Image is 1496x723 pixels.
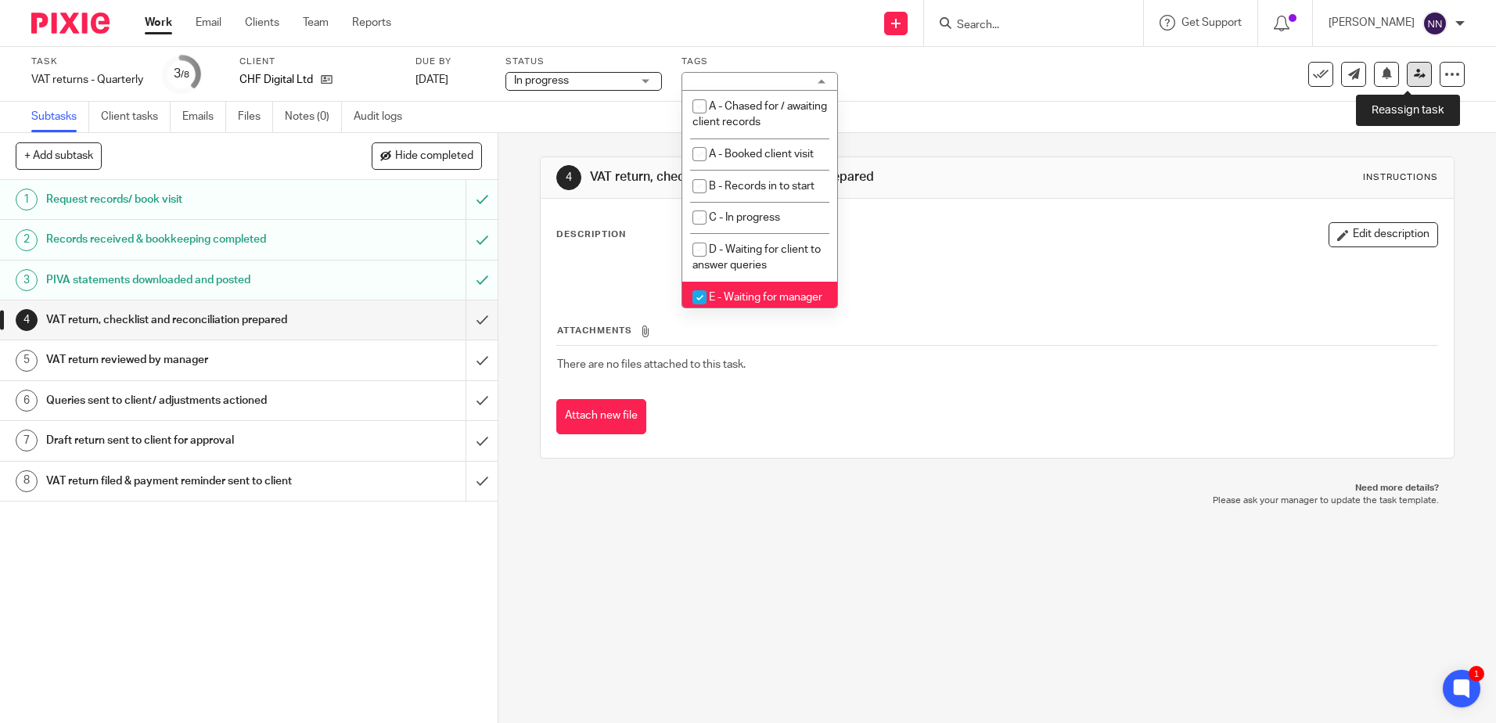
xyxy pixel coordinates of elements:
[46,469,315,493] h1: VAT return filed & payment reminder sent to client
[514,75,569,86] span: In progress
[16,229,38,251] div: 2
[46,308,315,332] h1: VAT return, checklist and reconciliation prepared
[16,430,38,451] div: 7
[16,189,38,210] div: 1
[245,15,279,31] a: Clients
[1469,666,1484,682] div: 1
[372,142,482,169] button: Hide completed
[415,56,486,68] label: Due by
[709,181,815,192] span: B - Records in to start
[145,15,172,31] a: Work
[692,244,821,272] span: D - Waiting for client to answer queries
[16,350,38,372] div: 5
[239,72,313,88] p: CHF Digital Ltd
[395,150,473,163] span: Hide completed
[1363,171,1438,184] div: Instructions
[692,292,822,319] span: E - Waiting for manager review/approval
[181,70,189,79] small: /8
[681,56,838,68] label: Tags
[1422,11,1447,36] img: svg%3E
[31,102,89,132] a: Subtasks
[285,102,342,132] a: Notes (0)
[955,19,1096,33] input: Search
[556,495,1438,507] p: Please ask your manager to update the task template.
[101,102,171,132] a: Client tasks
[16,142,102,169] button: + Add subtask
[182,102,226,132] a: Emails
[31,72,143,88] div: VAT returns - Quarterly
[196,15,221,31] a: Email
[238,102,273,132] a: Files
[1329,15,1415,31] p: [PERSON_NAME]
[46,348,315,372] h1: VAT return reviewed by manager
[556,165,581,190] div: 4
[556,399,646,434] button: Attach new file
[46,188,315,211] h1: Request records/ book visit
[505,56,662,68] label: Status
[709,212,780,223] span: C - In progress
[16,309,38,331] div: 4
[590,169,1030,185] h1: VAT return, checklist and reconciliation prepared
[46,389,315,412] h1: Queries sent to client/ adjustments actioned
[16,269,38,291] div: 3
[557,326,632,335] span: Attachments
[1181,17,1242,28] span: Get Support
[239,56,396,68] label: Client
[557,359,746,370] span: There are no files attached to this task.
[709,149,814,160] span: A - Booked client visit
[556,228,626,241] p: Description
[174,65,189,83] div: 3
[46,228,315,251] h1: Records received & bookkeeping completed
[303,15,329,31] a: Team
[31,56,143,68] label: Task
[692,101,827,128] span: A - Chased for / awaiting client records
[46,268,315,292] h1: PIVA statements downloaded and posted
[31,13,110,34] img: Pixie
[16,390,38,412] div: 6
[354,102,414,132] a: Audit logs
[415,74,448,85] span: [DATE]
[46,429,315,452] h1: Draft return sent to client for approval
[16,470,38,492] div: 8
[556,482,1438,495] p: Need more details?
[352,15,391,31] a: Reports
[1329,222,1438,247] button: Edit description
